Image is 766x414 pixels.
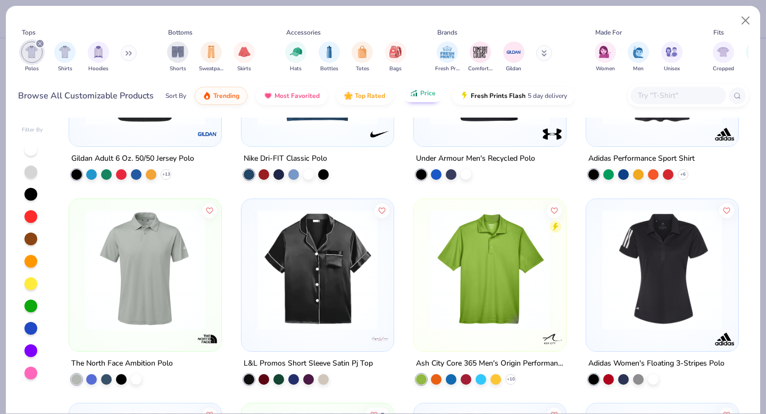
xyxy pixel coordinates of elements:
[234,42,255,73] div: filter for Skirts
[199,65,223,73] span: Sweatpants
[319,42,340,73] button: filter button
[320,65,338,73] span: Bottles
[290,65,302,73] span: Hats
[252,209,383,329] img: f46e2401-5d21-434e-8bbe-ac45bc501ce6
[285,42,306,73] button: filter button
[468,42,493,73] div: filter for Comfort Colors
[197,123,218,144] img: Gildan logo
[424,209,555,329] img: f88b4525-db71-4f50-9564-db751080fd06
[468,42,493,73] button: filter button
[197,328,218,349] img: The North Face logo
[424,5,555,125] img: ecc1cd5e-70fd-47f1-b149-98ffdea108a0
[595,42,616,73] button: filter button
[528,90,567,102] span: 5 day delivery
[369,123,390,144] img: Nike logo
[238,46,251,58] img: Skirts Image
[633,65,644,73] span: Men
[93,46,104,58] img: Hoodies Image
[213,92,239,100] span: Trending
[286,28,321,37] div: Accessories
[595,28,622,37] div: Made For
[59,46,71,58] img: Shirts Image
[80,209,211,329] img: ccdf14fe-bf49-49bc-97bd-1be4dfdc7e24
[22,28,36,37] div: Tops
[167,42,188,73] button: filter button
[203,92,211,100] img: trending.gif
[369,328,390,349] img: L&L Promos logo
[167,42,188,73] div: filter for Shorts
[713,328,735,349] img: Adidas logo
[88,42,109,73] button: filter button
[736,11,756,31] button: Close
[719,203,734,218] button: Like
[420,89,436,97] span: Price
[713,65,734,73] span: Cropped
[385,42,406,73] div: filter for Bags
[717,46,729,58] img: Cropped Image
[21,42,43,73] button: filter button
[264,92,272,100] img: most_fav.gif
[165,91,186,101] div: Sort By
[471,92,526,100] span: Fresh Prints Flash
[542,123,563,144] img: Under Armour logo
[244,152,327,165] div: Nike Dri-FIT Classic Polo
[472,44,488,60] img: Comfort Colors Image
[435,42,460,73] button: filter button
[713,42,734,73] button: filter button
[26,46,38,58] img: Polos Image
[54,42,76,73] div: filter for Shirts
[597,209,728,329] img: b0af2bc0-bd13-459b-852d-72ea13597e5c
[71,152,194,165] div: Gildan Adult 6 Oz. 50/50 Jersey Polo
[199,42,223,73] div: filter for Sweatpants
[336,87,393,105] button: Top Rated
[503,42,524,73] div: filter for Gildan
[356,65,369,73] span: Totes
[237,65,251,73] span: Skirts
[344,92,353,100] img: TopRated.gif
[319,42,340,73] div: filter for Bottles
[389,46,401,58] img: Bags Image
[172,46,184,58] img: Shorts Image
[374,203,389,218] button: Like
[595,42,616,73] div: filter for Women
[435,42,460,73] div: filter for Fresh Prints
[680,171,686,177] span: + 6
[195,87,247,105] button: Trending
[713,42,734,73] div: filter for Cropped
[435,65,460,73] span: Fresh Prints
[632,46,644,58] img: Men Image
[205,46,217,58] img: Sweatpants Image
[439,44,455,60] img: Fresh Prints Image
[323,46,335,58] img: Bottles Image
[713,123,735,144] img: Adidas logo
[54,42,76,73] button: filter button
[416,152,535,165] div: Under Armour Men's Recycled Polo
[290,46,302,58] img: Hats Image
[452,87,575,105] button: Fresh Prints Flash5 day delivery
[547,203,562,218] button: Like
[628,42,649,73] div: filter for Men
[664,65,680,73] span: Unisex
[168,28,193,37] div: Bottoms
[713,28,724,37] div: Fits
[468,65,493,73] span: Comfort Colors
[352,42,373,73] div: filter for Totes
[402,84,444,102] button: Price
[170,65,186,73] span: Shorts
[665,46,678,58] img: Unisex Image
[71,357,173,370] div: The North Face Ambition Polo
[503,42,524,73] button: filter button
[256,87,328,105] button: Most Favorited
[274,92,320,100] span: Most Favorited
[356,46,368,58] img: Totes Image
[416,357,564,370] div: Ash City Core 365 Men's Origin Performance Pique Polo
[588,357,725,370] div: Adidas Women's Floating 3-Stripes Polo
[58,65,72,73] span: Shirts
[22,126,43,134] div: Filter By
[661,42,682,73] div: filter for Unisex
[628,42,649,73] button: filter button
[352,42,373,73] button: filter button
[355,92,385,100] span: Top Rated
[597,5,728,125] img: 00301b22-e8bc-4003-8422-052696a025be
[661,42,682,73] button: filter button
